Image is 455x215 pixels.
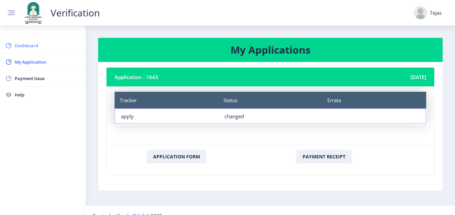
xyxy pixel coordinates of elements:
h3: My Applications [106,43,435,57]
div: Status [218,92,322,109]
div: apply [121,113,212,120]
img: solapur_logo.png [23,1,44,24]
span: [DATE] [410,73,426,81]
div: changed [224,113,316,120]
button: Payment Receipt [296,150,352,163]
span: Payment Issue [15,74,80,82]
div: Errata [322,92,426,109]
span: My Application [15,58,80,66]
button: Application Form [147,150,206,163]
nb-card-header: Application - 1643 [107,68,434,86]
div: Tejas [430,9,442,16]
span: Dashboard [15,42,80,50]
a: Verification [44,9,107,16]
span: Help [15,91,80,99]
div: Tracker [115,92,218,109]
